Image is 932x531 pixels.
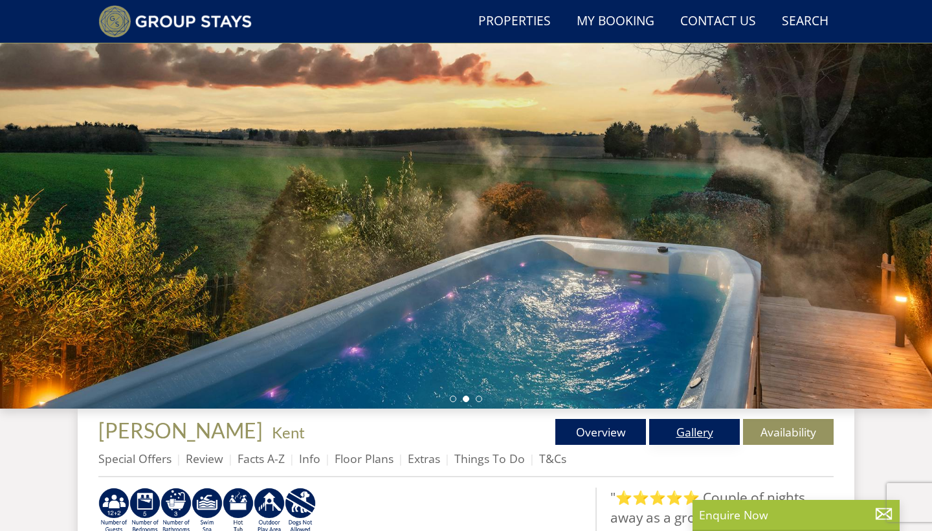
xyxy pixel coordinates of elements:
[649,419,740,445] a: Gallery
[98,451,172,466] a: Special Offers
[699,506,893,523] p: Enquire Now
[98,418,263,443] span: [PERSON_NAME]
[408,451,440,466] a: Extras
[743,419,834,445] a: Availability
[555,419,646,445] a: Overview
[98,5,252,38] img: Group Stays
[299,451,320,466] a: Info
[777,7,834,36] a: Search
[272,423,305,442] a: Kent
[539,451,566,466] a: T&Cs
[267,423,305,442] span: -
[238,451,285,466] a: Facts A-Z
[473,7,556,36] a: Properties
[571,7,660,36] a: My Booking
[98,418,267,443] a: [PERSON_NAME]
[675,7,761,36] a: Contact Us
[335,451,394,466] a: Floor Plans
[186,451,223,466] a: Review
[454,451,525,466] a: Things To Do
